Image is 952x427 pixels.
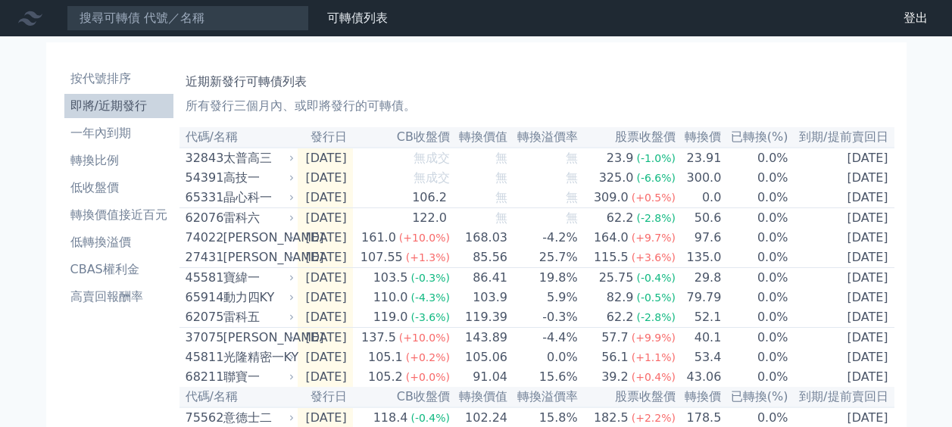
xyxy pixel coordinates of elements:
td: -4.4% [508,328,579,348]
td: 43.06 [676,367,722,387]
td: [DATE] [789,307,894,328]
div: 32843 [186,149,220,167]
a: 低收盤價 [64,176,173,200]
div: 115.5 [591,248,632,266]
td: -0.3% [508,307,579,328]
span: (+0.0%) [406,371,450,383]
div: 325.0 [596,169,637,187]
td: [DATE] [789,348,894,367]
div: 103.5 [370,269,411,287]
td: 143.89 [451,328,508,348]
td: [DATE] [298,168,353,188]
td: 0.0% [508,348,579,367]
td: 50.6 [676,208,722,229]
td: 25.7% [508,248,579,268]
td: 119.39 [451,307,508,328]
span: 無 [566,170,578,185]
td: [DATE] [789,228,894,248]
div: 聯寶一 [223,368,292,386]
div: 62075 [186,308,220,326]
span: (+10.0%) [399,232,450,244]
div: 119.0 [370,308,411,326]
td: [DATE] [789,248,894,268]
span: (-0.4%) [636,272,676,284]
td: [DATE] [789,188,894,208]
a: 低轉換溢價 [64,230,173,254]
th: 轉換價值 [451,387,508,407]
div: 45811 [186,348,220,366]
div: 82.9 [604,288,637,307]
td: [DATE] [789,288,894,307]
span: (-2.8%) [636,212,676,224]
td: 0.0% [722,307,788,328]
span: (-4.3%) [410,291,450,304]
div: 27431 [186,248,220,266]
span: (+1.1%) [632,351,676,363]
li: CBAS權利金 [64,260,173,279]
th: 股票收盤價 [579,387,676,407]
li: 高賣回報酬率 [64,288,173,306]
a: 轉換比例 [64,148,173,173]
td: 5.9% [508,288,579,307]
td: [DATE] [298,268,353,288]
div: 107.55 [357,248,406,266]
div: 65914 [186,288,220,307]
div: 182.5 [591,409,632,427]
div: 57.7 [598,329,632,347]
div: 62.2 [604,209,637,227]
div: 309.0 [591,189,632,207]
li: 轉換價值接近百元 [64,206,173,224]
th: 已轉換(%) [722,127,788,148]
div: 118.4 [370,409,411,427]
th: CB收盤價 [353,387,451,407]
li: 低轉換溢價 [64,233,173,251]
td: 105.06 [451,348,508,367]
span: (-0.4%) [410,412,450,424]
td: [DATE] [298,148,353,168]
div: 雷科六 [223,209,292,227]
td: 103.9 [451,288,508,307]
td: 91.04 [451,367,508,387]
td: 97.6 [676,228,722,248]
div: 105.1 [365,348,406,366]
span: 無 [495,170,507,185]
div: 74022 [186,229,220,247]
td: 0.0% [722,348,788,367]
th: 轉換價 [676,387,722,407]
div: 161.0 [358,229,399,247]
td: 0.0% [722,288,788,307]
td: 135.0 [676,248,722,268]
a: 登出 [891,6,940,30]
td: 0.0% [722,268,788,288]
th: 到期/提前賣回日 [789,127,894,148]
td: [DATE] [789,148,894,168]
span: 無 [566,151,578,165]
td: [DATE] [789,268,894,288]
li: 低收盤價 [64,179,173,197]
div: 光隆精密一KY [223,348,292,366]
h1: 近期新發行可轉債列表 [186,73,888,91]
span: (+9.9%) [632,332,676,344]
span: (+1.3%) [406,251,450,263]
a: CBAS權利金 [64,257,173,282]
span: (+2.2%) [632,412,676,424]
a: 可轉債列表 [327,11,388,25]
td: [DATE] [298,248,353,268]
a: 高賣回報酬率 [64,285,173,309]
div: 37075 [186,329,220,347]
div: 65331 [186,189,220,207]
td: 0.0% [722,248,788,268]
div: [PERSON_NAME] [223,329,292,347]
td: 85.56 [451,248,508,268]
span: (-0.5%) [636,291,676,304]
td: 0.0% [722,168,788,188]
div: 110.0 [370,288,411,307]
a: 按代號排序 [64,67,173,91]
div: [PERSON_NAME] [223,248,292,266]
td: 23.91 [676,148,722,168]
div: 太普高三 [223,149,292,167]
td: 0.0% [722,328,788,348]
td: 53.4 [676,348,722,367]
div: 高技一 [223,169,292,187]
th: 股票收盤價 [579,127,676,148]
